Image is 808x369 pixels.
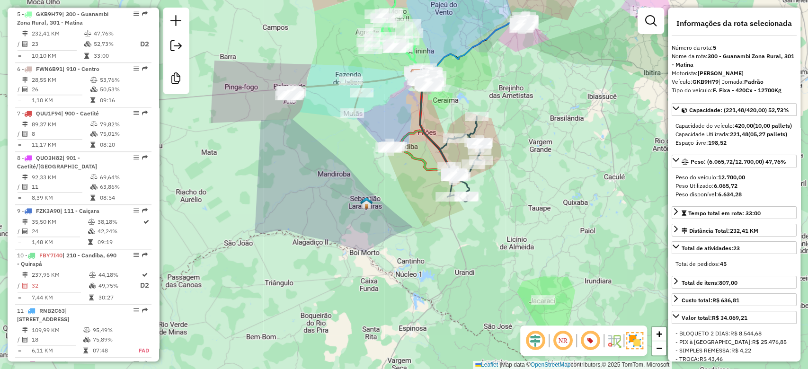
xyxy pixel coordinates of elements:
[551,329,574,352] span: Ocultar NR
[31,270,89,280] td: 237,95 KM
[22,184,28,190] i: Total de Atividades
[90,77,98,83] i: % de utilização do peso
[606,333,622,348] img: Fluxo de ruas
[90,175,98,180] i: % de utilização do peso
[167,69,186,90] a: Criar modelo
[88,219,95,225] i: % de utilização do peso
[98,270,140,280] td: 44,18%
[142,360,148,366] em: Rota exportada
[693,78,719,85] strong: GKB9H79
[672,19,797,28] h4: Informações da rota selecionada
[31,96,90,105] td: 1,10 KM
[36,10,62,18] span: GKB9H79
[22,175,28,180] i: Distância Total
[133,66,139,71] em: Opções
[142,11,148,17] em: Rota exportada
[99,173,147,182] td: 69,64%
[17,10,108,26] span: 5 -
[718,174,745,181] strong: 12.700,00
[31,293,89,302] td: 7,44 KM
[31,38,84,50] td: 23
[60,207,99,214] span: | 111 - Caiçara
[39,307,65,314] span: RNB2C63
[97,227,142,236] td: 42,24%
[682,227,758,235] div: Distância Total:
[92,346,129,355] td: 07:48
[90,97,95,103] i: Tempo total em rota
[83,348,88,353] i: Tempo total em rota
[672,118,797,151] div: Capacidade: (221,48/420,00) 52,73%
[22,41,28,47] i: Total de Atividades
[89,283,96,289] i: % de utilização da cubagem
[31,237,87,247] td: 1,48 KM
[22,77,28,83] i: Distância Total
[97,237,142,247] td: 09:19
[31,75,90,85] td: 28,55 KM
[133,155,139,160] em: Opções
[718,191,742,198] strong: 6.634,28
[712,314,747,321] strong: R$ 34.069,21
[360,197,373,209] img: Sebastião das Laranjeiras
[675,355,793,363] div: - TROCA:
[98,293,140,302] td: 30:27
[31,280,89,291] td: 32
[17,154,97,170] span: 8 -
[675,346,793,355] div: - SIMPLES REMESSA:
[17,293,22,302] td: =
[753,122,792,129] strong: (10,00 pallets)
[22,337,28,343] i: Total de Atividades
[672,52,797,69] div: Nome da rota:
[99,182,147,192] td: 63,86%
[682,279,737,287] div: Total de itens:
[31,51,84,61] td: 10,10 KM
[22,219,28,225] i: Distância Total
[713,44,716,51] strong: 5
[672,276,797,289] a: Total de itens:807,00
[31,217,87,227] td: 35,50 KM
[61,110,99,117] span: | 900 - Caetité
[84,41,91,47] i: % de utilização da cubagem
[735,122,753,129] strong: 420,00
[17,51,22,61] td: =
[730,227,758,234] span: 232,41 KM
[142,155,148,160] em: Rota exportada
[752,338,787,345] span: R$ 25.476,85
[17,307,69,323] span: 11 -
[744,78,764,85] strong: Padrão
[675,260,793,268] div: Total de pedidos:
[99,129,147,139] td: 75,01%
[39,252,62,259] span: FBY7I40
[682,245,740,252] span: Total de atividades:
[142,252,148,258] em: Rota exportada
[22,283,28,289] i: Total de Atividades
[626,332,643,349] img: Exibir/Ocultar setores
[17,129,22,139] td: /
[142,110,148,116] em: Rota exportada
[129,346,150,355] td: FAD
[132,39,149,50] p: D2
[17,193,22,202] td: =
[31,140,90,149] td: 11,17 KM
[531,361,571,368] a: OpenStreetMap
[17,252,116,267] span: | 210 - Candiba, 690 - Quirapá
[17,335,22,344] td: /
[656,342,662,354] span: −
[708,139,727,146] strong: 198,52
[682,314,747,322] div: Valor total:
[99,75,147,85] td: 53,76%
[675,139,793,147] div: Espaço livre:
[84,31,91,36] i: % de utilização do peso
[31,335,83,344] td: 18
[167,11,186,33] a: Nova sessão e pesquisa
[713,87,781,94] strong: F. Fixa - 420Cx - 12700Kg
[731,347,751,354] span: R$ 4,22
[22,272,28,278] i: Distância Total
[714,182,737,189] strong: 6.065,72
[31,129,90,139] td: 8
[99,120,147,129] td: 79,82%
[62,65,99,72] span: | 910 - Centro
[531,295,555,305] div: Atividade não roteirizada - CENTRAL DAS BEBIDAS/
[142,272,148,278] i: Rota otimizada
[17,307,69,323] span: | [STREET_ADDRESS]
[672,78,797,86] div: Veículo:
